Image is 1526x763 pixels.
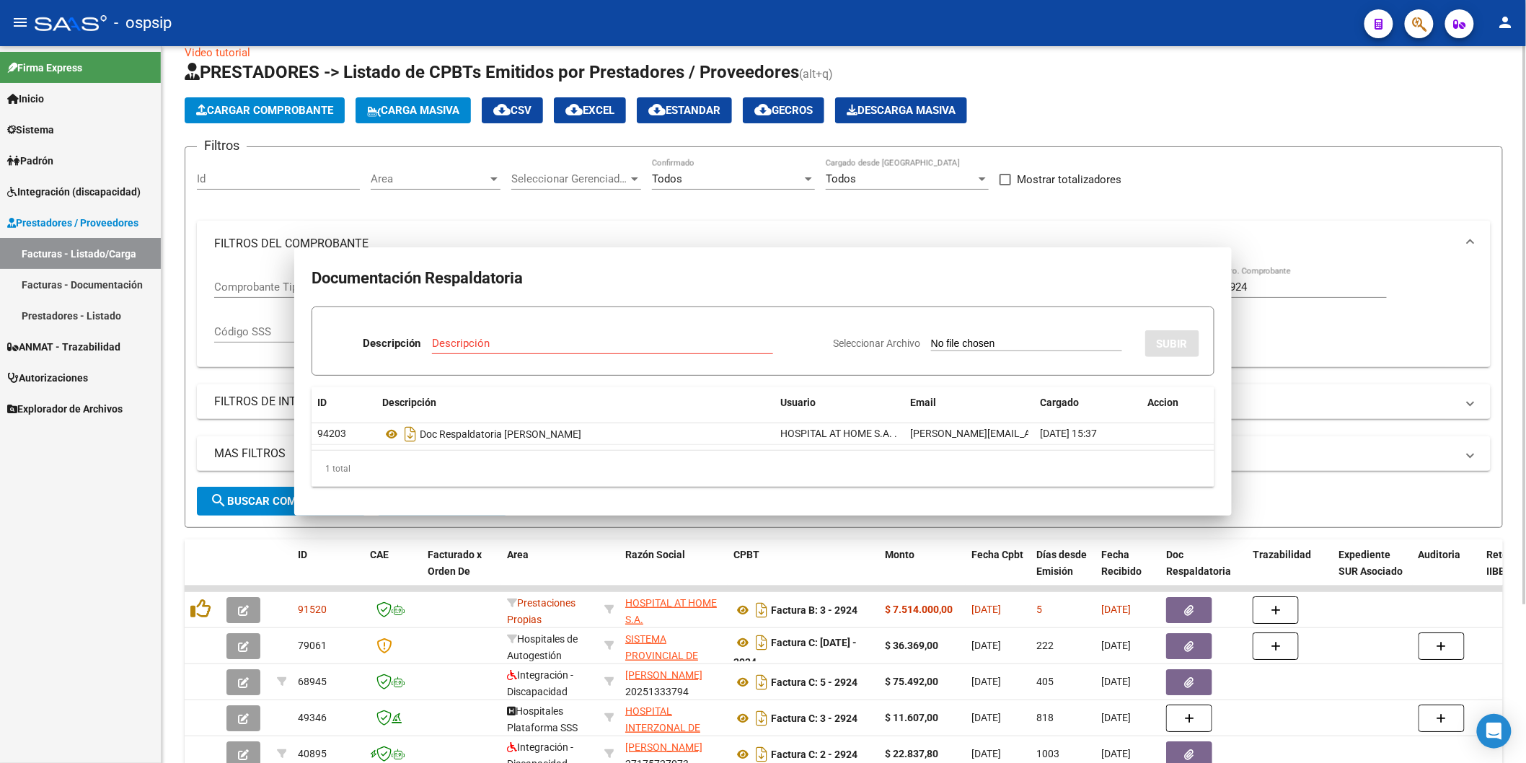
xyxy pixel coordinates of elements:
span: Días desde Emisión [1036,549,1087,577]
span: HOSPITAL AT HOME S.A. [625,597,717,625]
strong: $ 11.607,00 [885,712,938,723]
mat-icon: cloud_download [648,101,666,118]
strong: $ 22.837,80 [885,748,938,759]
div: Doc Respaldatoria [PERSON_NAME] [382,423,769,446]
span: CAE [370,549,389,560]
strong: Factura C: 3 - 2924 [771,713,857,724]
span: SISTEMA PROVINCIAL DE SALUD [625,633,698,678]
div: 1 total [312,451,1214,487]
datatable-header-cell: ID [312,387,376,418]
span: 818 [1036,712,1054,723]
datatable-header-cell: Días desde Emisión [1031,539,1095,603]
datatable-header-cell: Descripción [376,387,775,418]
span: Auditoria [1419,549,1461,560]
i: Descargar documento [752,599,771,622]
span: Fecha Recibido [1101,549,1142,577]
strong: $ 75.492,00 [885,676,938,687]
datatable-header-cell: Fecha Cpbt [966,539,1031,603]
strong: Factura C: 2 - 2924 [771,749,857,760]
div: 20251333794 [625,667,722,697]
span: ANMAT - Trazabilidad [7,339,120,355]
h3: Filtros [197,136,247,156]
span: 40895 [298,748,327,759]
span: Todos [826,172,856,185]
p: Descripción [363,335,420,352]
mat-icon: menu [12,14,29,31]
span: Carga Masiva [367,104,459,117]
datatable-header-cell: Trazabilidad [1247,539,1333,603]
span: [DATE] [971,748,1001,759]
span: Todos [652,172,682,185]
span: Integración - Discapacidad [507,669,573,697]
span: - ospsip [114,7,172,39]
span: Accion [1148,397,1179,408]
span: EXCEL [565,104,614,117]
span: [DATE] 15:37 [1040,428,1097,439]
span: HOSPITAL AT HOME S.A. . [780,428,897,439]
span: [DATE] [1101,712,1131,723]
datatable-header-cell: Doc Respaldatoria [1160,539,1247,603]
span: [DATE] [971,640,1001,651]
span: Buscar Comprobante [210,495,353,508]
button: SUBIR [1145,330,1199,357]
div: Open Intercom Messenger [1477,714,1512,749]
datatable-header-cell: Auditoria [1413,539,1481,603]
span: Cargado [1040,397,1079,408]
span: Integración (discapacidad) [7,184,141,200]
span: 222 [1036,640,1054,651]
span: [DATE] [1101,748,1131,759]
span: Fecha Cpbt [971,549,1023,560]
span: Area [371,172,488,185]
span: PRESTADORES -> Listado de CPBTs Emitidos por Prestadores / Proveedores [185,62,799,82]
div: 30711216452 [625,595,722,625]
span: 49346 [298,712,327,723]
span: Seleccionar Gerenciador [511,172,628,185]
i: Descargar documento [401,423,420,446]
datatable-header-cell: Razón Social [619,539,728,603]
datatable-header-cell: CPBT [728,539,879,603]
span: Seleccionar Archivo [833,338,920,349]
strong: Factura C: [DATE] - 2924 [733,637,857,668]
span: Expediente SUR Asociado [1339,549,1403,577]
span: Descripción [382,397,436,408]
span: Firma Express [7,60,82,76]
span: 79061 [298,640,327,651]
span: Comprobante Tipo [214,281,331,294]
span: 1003 [1036,748,1059,759]
span: Usuario [780,397,816,408]
span: Monto [885,549,914,560]
span: Trazabilidad [1253,549,1311,560]
mat-icon: person [1497,14,1514,31]
app-download-masive: Descarga masiva de comprobantes (adjuntos) [835,97,967,123]
span: 5 [1036,604,1042,615]
i: Descargar documento [752,671,771,694]
span: ID [317,397,327,408]
datatable-header-cell: Accion [1142,387,1214,418]
span: Doc Respaldatoria [1166,549,1231,577]
span: Estandar [648,104,720,117]
datatable-header-cell: Email [904,387,1034,418]
span: Email [910,397,936,408]
h2: Documentación Respaldatoria [312,265,1214,292]
datatable-header-cell: Cargado [1034,387,1142,418]
span: Prestaciones Propias [507,597,575,625]
span: Area [507,549,529,560]
span: [PERSON_NAME] [625,741,702,753]
mat-icon: search [210,492,227,509]
mat-icon: cloud_download [565,101,583,118]
datatable-header-cell: Monto [879,539,966,603]
a: Video tutorial [185,46,250,59]
span: [PERSON_NAME][EMAIL_ADDRESS][DOMAIN_NAME] [910,428,1147,439]
span: Descarga Masiva [847,104,956,117]
span: ID [298,549,307,560]
strong: Factura B: 3 - 2924 [771,604,857,616]
strong: $ 36.369,00 [885,640,938,651]
datatable-header-cell: CAE [364,539,422,603]
span: Mostrar totalizadores [1017,171,1121,188]
datatable-header-cell: Usuario [775,387,904,418]
span: 68945 [298,676,327,687]
datatable-header-cell: Facturado x Orden De [422,539,501,603]
strong: Factura C: 5 - 2924 [771,676,857,688]
mat-icon: cloud_download [754,101,772,118]
span: (alt+q) [799,67,833,81]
